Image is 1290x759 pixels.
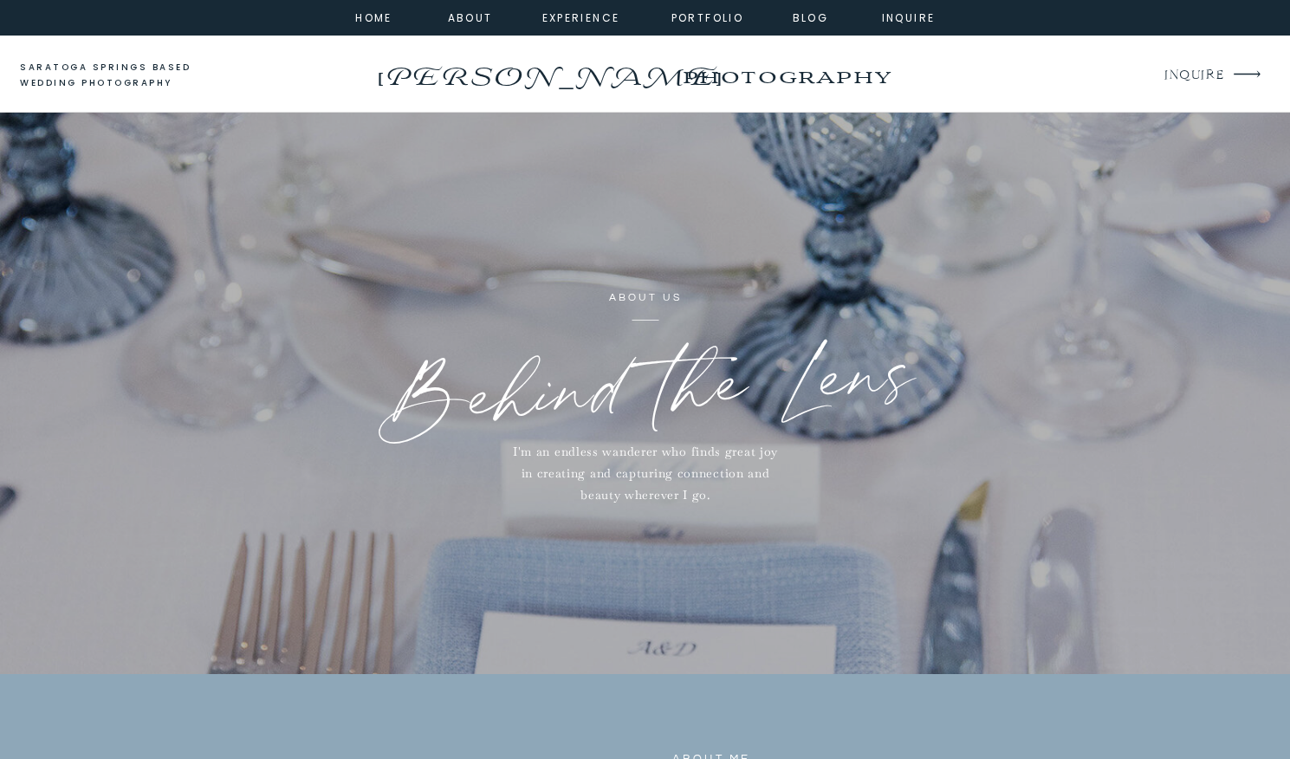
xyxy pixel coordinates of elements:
[318,319,974,465] h3: Behind the Lens
[512,441,780,498] p: I'm an endless wanderer who finds great joy in creating and capturing connection and beauty where...
[1164,64,1222,88] a: INQUIRE
[504,289,787,308] h2: ABOUT US
[542,9,613,24] a: experience
[878,9,940,24] a: inquire
[20,60,224,92] a: saratoga springs based wedding photography
[671,9,745,24] a: portfolio
[373,56,725,84] a: [PERSON_NAME]
[648,52,924,100] a: photography
[448,9,487,24] a: about
[780,9,842,24] a: Blog
[351,9,398,24] a: home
